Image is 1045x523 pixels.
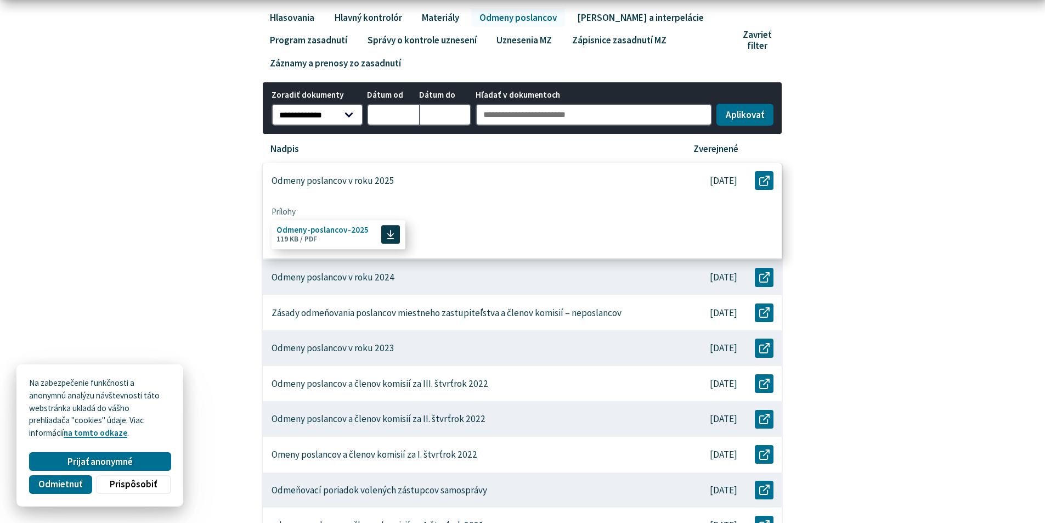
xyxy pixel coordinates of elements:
[276,235,317,244] span: 119 KB / PDF
[710,378,737,390] p: [DATE]
[272,272,394,283] p: Odmeny poslancov v roku 2024
[272,307,622,319] p: Zásady odmeňovania poslancov miestneho zastupiteľstva a členov komisií – neposlancov
[367,91,419,100] span: Dátum od
[110,479,157,490] span: Prispôsobiť
[710,175,737,187] p: [DATE]
[710,342,737,354] p: [DATE]
[716,104,773,126] button: Aplikovať
[272,378,488,390] p: Odmeny poslancov a členov komisií za III. štvrťrok 2022
[29,475,92,494] button: Odmietnuť
[67,456,133,468] span: Prijať anonymné
[38,479,82,490] span: Odmietnuť
[276,226,369,234] span: Odmeny-poslancov-2025
[564,31,674,49] a: Zápisnice zasadnutí MZ
[272,91,363,100] span: Zoradiť dokumenty
[262,31,355,49] a: Program zasadnutí
[743,29,771,52] span: Zavrieť filter
[367,104,419,126] input: Dátum od
[272,449,477,460] p: Omeny poslancov a členov komisií za I. štvrťrok 2022
[326,8,410,27] a: Hlavný kontrolór
[569,8,711,27] a: [PERSON_NAME] a interpelácie
[262,8,322,27] a: Hlasovania
[262,54,409,72] a: Záznamy a prenosy zo zasadnutí
[272,342,394,354] p: Odmeny poslancov v roku 2023
[693,143,738,155] p: Zverejnené
[419,91,471,100] span: Dátum do
[471,8,564,27] a: Odmeny poslancov
[489,31,560,49] a: Uznesenia MZ
[272,104,363,126] select: Zoradiť dokumenty
[476,104,713,126] input: Hľadať v dokumentoch
[272,175,394,187] p: Odmeny poslancov v roku 2025
[272,220,405,249] a: Odmeny-poslancov-2025 119 KB / PDF
[710,413,737,425] p: [DATE]
[476,91,713,100] span: Hľadať v dokumentoch
[710,307,737,319] p: [DATE]
[419,104,471,126] input: Dátum do
[710,272,737,283] p: [DATE]
[29,377,171,440] p: Na zabezpečenie funkčnosti a anonymnú analýzu návštevnosti táto webstránka ukladá do vášho prehli...
[272,485,487,496] p: Odmeňovací poriadok volených zástupcov samosprávy
[29,452,171,471] button: Prijať anonymné
[736,29,783,52] button: Zavrieť filter
[272,207,774,217] span: Prílohy
[414,8,467,27] a: Materiály
[96,475,171,494] button: Prispôsobiť
[710,449,737,460] p: [DATE]
[272,413,485,425] p: Odmeny poslancov a členov komisií za II. štvrťrok 2022
[64,428,127,438] a: na tomto odkaze
[710,485,737,496] p: [DATE]
[270,143,299,155] p: Nadpis
[359,31,484,49] a: Správy o kontrole uznesení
